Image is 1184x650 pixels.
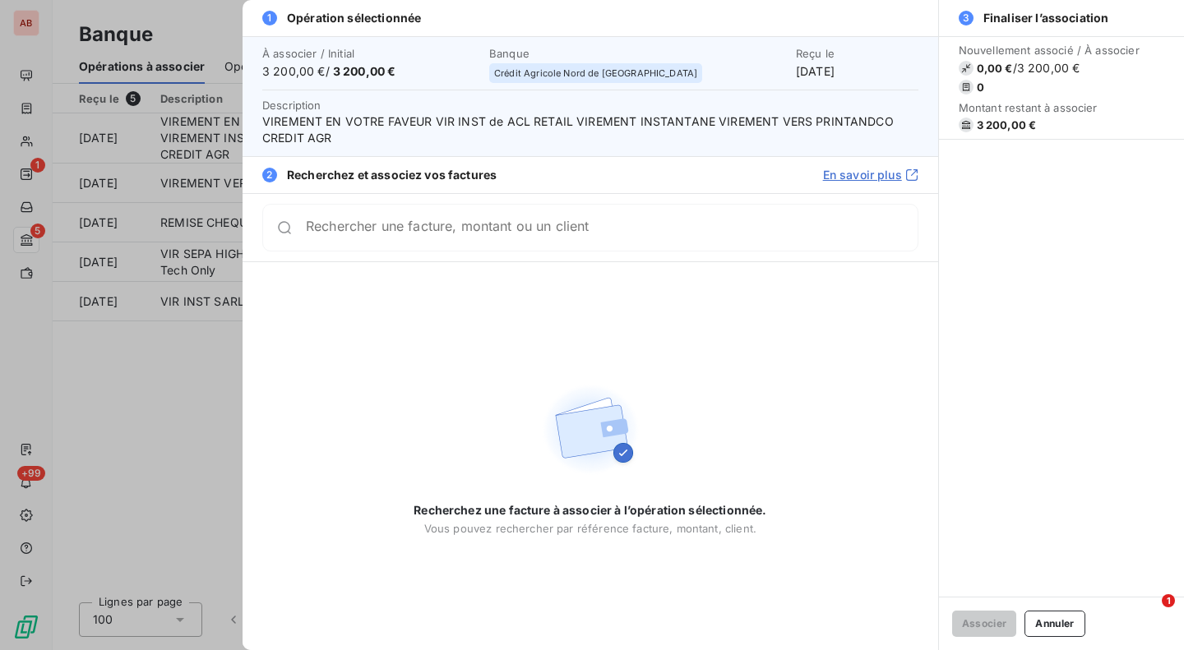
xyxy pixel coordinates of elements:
span: Banque [489,47,786,60]
span: Recherchez une facture à associer à l’opération sélectionnée. [414,502,766,519]
span: 2 [262,168,277,182]
input: placeholder [306,219,918,236]
span: VIREMENT EN VOTRE FAVEUR VIR INST de ACL RETAIL VIREMENT INSTANTANE VIREMENT VERS PRINTANDCO CRED... [262,113,918,146]
button: Associer [952,611,1017,637]
span: Finaliser l’association [983,10,1108,26]
button: Annuler [1024,611,1085,637]
span: / 3 200,00 € [1013,60,1080,76]
a: En savoir plus [823,167,918,183]
span: Recherchez et associez vos factures [287,167,497,183]
span: 3 200,00 € / [262,63,479,80]
span: Reçu le [796,47,918,60]
div: [DATE] [796,47,918,80]
span: 3 200,00 € [977,118,1037,131]
span: 1 [1162,594,1175,607]
span: Montant restant à associer [959,101,1140,114]
span: 1 [262,11,277,25]
span: Crédit Agricole Nord de [GEOGRAPHIC_DATA] [494,68,697,78]
span: À associer / Initial [262,47,479,60]
img: Empty state [538,377,643,482]
span: Opération sélectionnée [287,10,421,26]
iframe: Intercom live chat [1128,594,1168,634]
span: Description [262,99,321,112]
span: 3 200,00 € [333,64,396,78]
span: Vous pouvez rechercher par référence facture, montant, client. [424,522,756,535]
span: 0,00 € [977,62,1013,75]
span: 0 [977,81,984,94]
span: Nouvellement associé / À associer [959,44,1140,57]
span: 3 [959,11,974,25]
